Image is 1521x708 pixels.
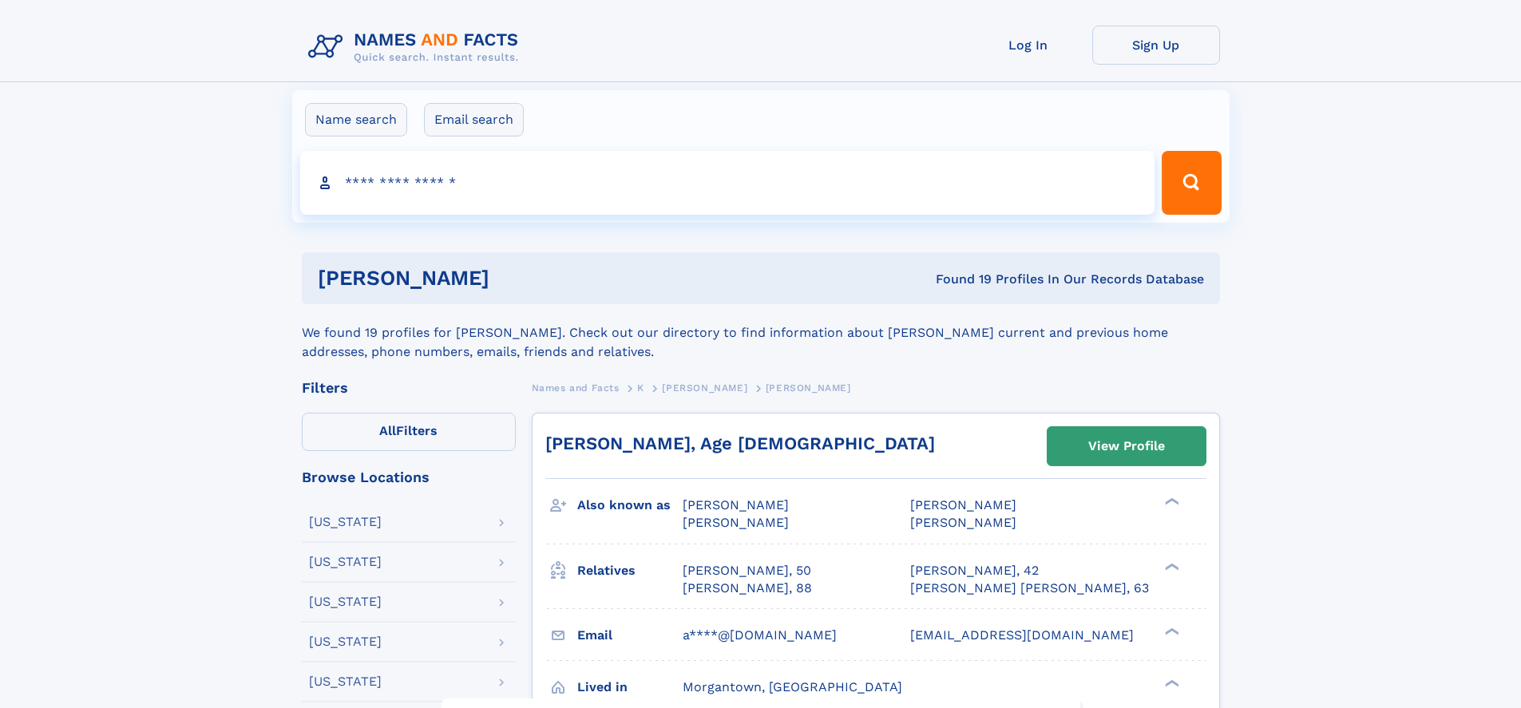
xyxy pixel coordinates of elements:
a: [PERSON_NAME], 88 [683,579,812,597]
a: [PERSON_NAME], Age [DEMOGRAPHIC_DATA] [545,433,935,453]
span: [PERSON_NAME] [683,515,789,530]
label: Name search [305,103,407,136]
a: [PERSON_NAME] [PERSON_NAME], 63 [910,579,1149,597]
a: [PERSON_NAME], 50 [683,562,811,579]
span: [PERSON_NAME] [683,497,789,512]
a: [PERSON_NAME] [662,378,747,398]
label: Email search [424,103,524,136]
h3: Also known as [577,492,683,519]
a: K [637,378,644,398]
div: We found 19 profiles for [PERSON_NAME]. Check out our directory to find information about [PERSON... [302,304,1220,362]
span: [PERSON_NAME] [766,382,851,394]
img: Logo Names and Facts [302,26,532,69]
div: View Profile [1088,428,1165,465]
h3: Relatives [577,557,683,584]
div: [US_STATE] [309,556,382,568]
a: Names and Facts [532,378,620,398]
div: [US_STATE] [309,516,382,528]
div: Browse Locations [302,470,516,485]
div: Filters [302,381,516,395]
a: [PERSON_NAME], 42 [910,562,1039,579]
div: Found 19 Profiles In Our Records Database [712,271,1204,288]
div: ❯ [1161,626,1180,636]
span: K [637,382,644,394]
div: ❯ [1161,678,1180,688]
input: search input [300,151,1155,215]
div: ❯ [1161,561,1180,572]
h1: [PERSON_NAME] [318,268,713,288]
span: [PERSON_NAME] [662,382,747,394]
a: Sign Up [1092,26,1220,65]
span: [EMAIL_ADDRESS][DOMAIN_NAME] [910,627,1134,643]
span: [PERSON_NAME] [910,497,1016,512]
h3: Lived in [577,674,683,701]
span: [PERSON_NAME] [910,515,1016,530]
div: [US_STATE] [309,595,382,608]
a: View Profile [1048,427,1206,465]
span: All [379,423,396,438]
label: Filters [302,413,516,451]
button: Search Button [1162,151,1221,215]
h3: Email [577,622,683,649]
div: [US_STATE] [309,675,382,688]
div: ❯ [1161,496,1180,507]
div: [US_STATE] [309,635,382,648]
span: Morgantown, [GEOGRAPHIC_DATA] [683,679,902,694]
a: Log In [964,26,1092,65]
